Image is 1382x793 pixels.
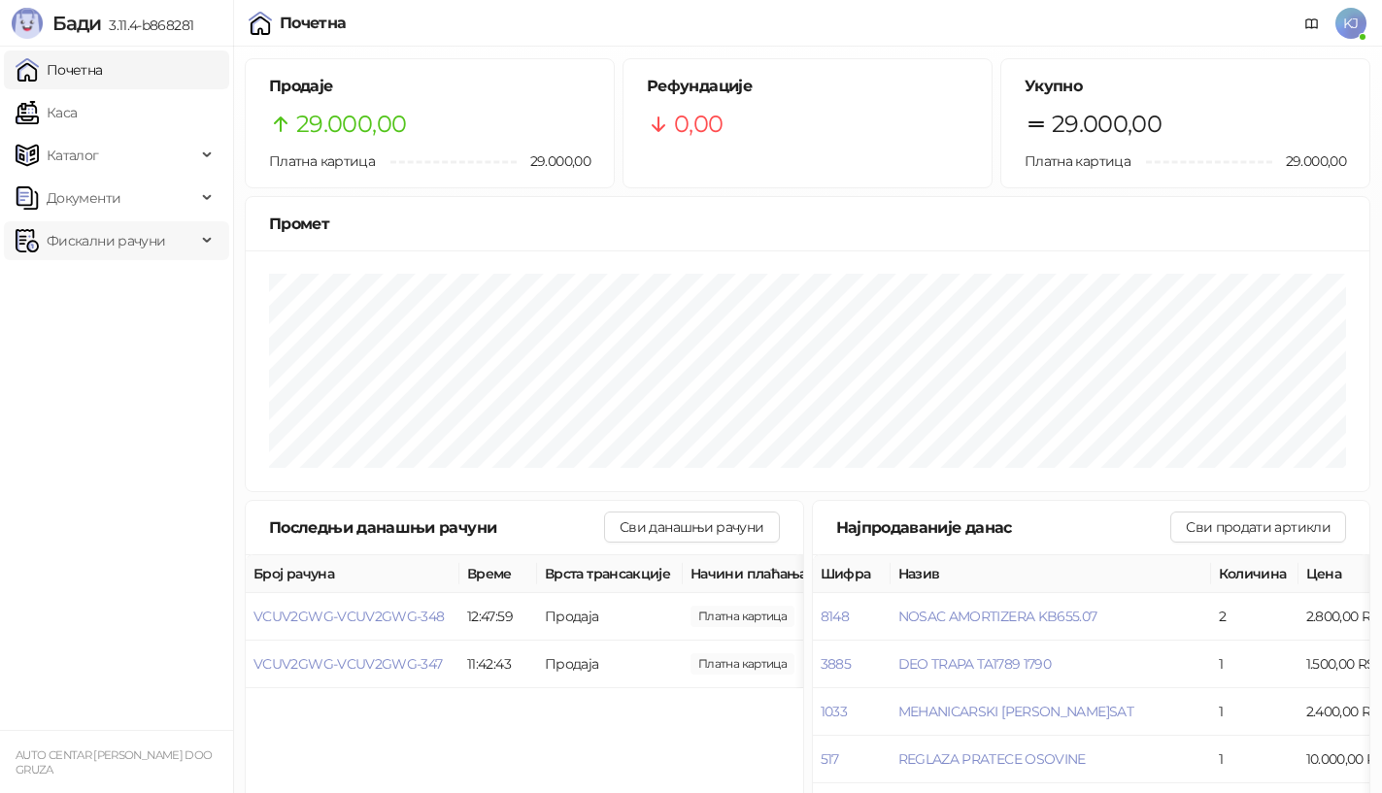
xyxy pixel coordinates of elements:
a: Документација [1297,8,1328,39]
th: Време [459,555,537,593]
td: Продаја [537,593,683,641]
td: Продаја [537,641,683,688]
small: AUTO CENTAR [PERSON_NAME] DOO GRUZA [16,748,212,776]
button: REGLAZA PRATECE OSOVINE [898,750,1086,768]
th: Шифра [813,555,891,593]
h5: Рефундације [647,75,968,98]
button: Сви данашњи рачуни [604,512,779,543]
img: Logo [12,8,43,39]
th: Начини плаћања [683,555,877,593]
div: Промет [269,212,1346,236]
button: VCUV2GWG-VCUV2GWG-348 [253,608,445,625]
span: 29.000,00 [1052,106,1162,143]
span: Бади [52,12,101,35]
span: Платна картица [269,152,375,170]
td: 12:47:59 [459,593,537,641]
th: Врста трансакције [537,555,683,593]
span: 29.000,00 [517,150,590,172]
td: 11:42:43 [459,641,537,688]
div: Почетна [280,16,347,31]
span: 29.000,00 [1272,150,1346,172]
span: 11.500,00 [691,606,794,627]
a: Каса [16,93,77,132]
button: DEO TRAPA TA1789 1790 [898,655,1052,673]
div: Најпродаваније данас [836,515,1171,540]
th: Назив [891,555,1211,593]
td: 1 [1211,641,1298,688]
span: Каталог [47,136,99,175]
button: 3885 [821,655,851,673]
span: 17.500,00 [691,653,794,675]
button: VCUV2GWG-VCUV2GWG-347 [253,655,443,673]
button: NOSAC AMORTIZERA KB655.07 [898,608,1097,625]
th: Количина [1211,555,1298,593]
button: 1033 [821,703,847,720]
td: 2 [1211,593,1298,641]
td: 1 [1211,736,1298,783]
button: 517 [821,750,839,768]
span: Фискални рачуни [47,221,165,260]
button: 8148 [821,608,849,625]
td: 1 [1211,688,1298,736]
h5: Продаје [269,75,590,98]
button: MEHANICARSKI [PERSON_NAME]SAT [898,703,1133,720]
th: Број рачуна [246,555,459,593]
span: 3.11.4-b868281 [101,17,193,34]
span: KJ [1335,8,1366,39]
button: Сви продати артикли [1170,512,1346,543]
span: Платна картица [1025,152,1130,170]
a: Почетна [16,50,103,89]
span: 29.000,00 [296,106,406,143]
h5: Укупно [1025,75,1346,98]
span: 0,00 [674,106,723,143]
span: Документи [47,179,120,217]
div: Последњи данашњи рачуни [269,515,604,540]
